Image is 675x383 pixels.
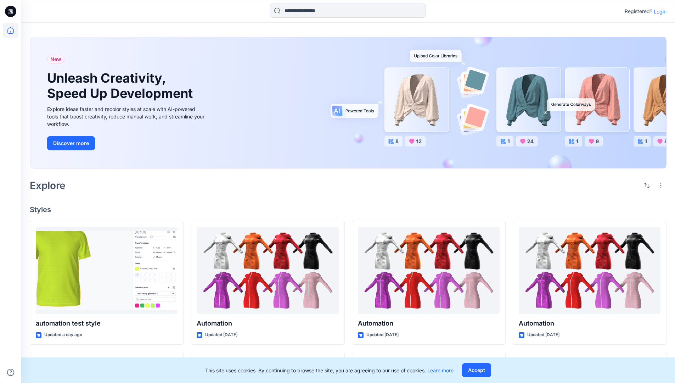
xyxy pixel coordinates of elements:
[366,331,399,339] p: Updated [DATE]
[358,318,500,328] p: Automation
[462,363,491,377] button: Accept
[50,55,61,63] span: New
[205,367,454,374] p: This site uses cookies. By continuing to browse the site, you are agreeing to our use of cookies.
[30,180,66,191] h2: Explore
[654,8,666,15] p: Login
[44,331,82,339] p: Updated a day ago
[47,136,207,150] a: Discover more
[427,367,454,373] a: Learn more
[625,7,652,16] p: Registered?
[30,205,666,214] h4: Styles
[197,318,338,328] p: Automation
[519,227,660,315] a: Automation
[36,227,178,315] a: automation test style
[197,227,338,315] a: Automation
[47,105,207,128] div: Explore ideas faster and recolor styles at scale with AI-powered tools that boost creativity, red...
[47,71,196,101] h1: Unleash Creativity, Speed Up Development
[519,318,660,328] p: Automation
[358,227,500,315] a: Automation
[36,318,178,328] p: automation test style
[205,331,237,339] p: Updated [DATE]
[47,136,95,150] button: Discover more
[527,331,559,339] p: Updated [DATE]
